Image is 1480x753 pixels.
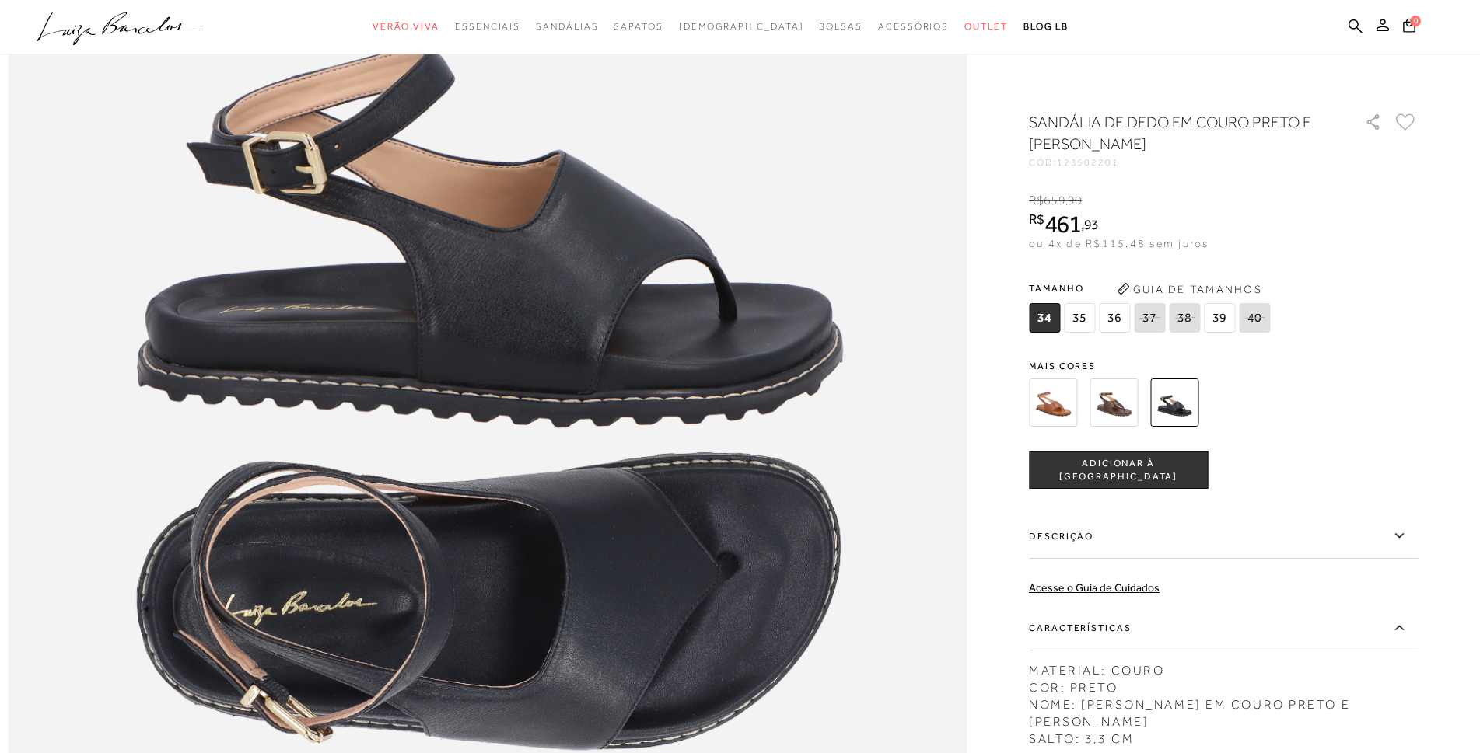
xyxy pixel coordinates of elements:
[1029,193,1044,207] i: R$
[1030,457,1207,484] span: ADICIONAR À [GEOGRAPHIC_DATA]
[1150,378,1198,427] img: SANDÁLIA DE DEDO EM COURO PRETO E SOLADO TRATORADO
[819,21,862,32] span: Bolsas
[1065,193,1083,207] i: ,
[1081,218,1099,232] i: ,
[373,12,439,41] a: categoryNavScreenReaderText
[1134,303,1165,333] span: 37
[1099,303,1130,333] span: 36
[1169,303,1200,333] span: 38
[1029,378,1077,427] img: SANDÁLIA DE DEDO EM COURO CASTANHO E SOLADO TRATORADO
[1044,210,1081,238] span: 461
[455,12,520,41] a: categoryNavScreenReaderText
[1029,237,1209,249] span: ou 4x de R$115,48 sem juros
[1029,158,1340,167] div: CÓD:
[1029,451,1208,489] button: ADICIONAR À [GEOGRAPHIC_DATA]
[819,12,862,41] a: categoryNavScreenReaderText
[455,21,520,32] span: Essenciais
[614,21,663,32] span: Sapatos
[1111,277,1267,302] button: Guia de Tamanhos
[1057,157,1119,168] span: 123502201
[1090,378,1138,427] img: SANDÁLIA DE DEDO EM COURO CROCO CAFÉ E SOLADO TRATORADO
[1239,303,1270,333] span: 40
[964,21,1008,32] span: Outlet
[1064,303,1095,333] span: 35
[1044,193,1065,207] span: 659
[373,21,439,32] span: Verão Viva
[1410,16,1421,26] span: 0
[878,12,949,41] a: categoryNavScreenReaderText
[1029,303,1060,333] span: 34
[1029,277,1274,300] span: Tamanho
[878,21,949,32] span: Acessórios
[964,12,1008,41] a: categoryNavScreenReaderText
[614,12,663,41] a: categoryNavScreenReaderText
[1084,216,1099,232] span: 93
[1398,17,1420,38] button: 0
[679,21,804,32] span: [DEMOGRAPHIC_DATA]
[1204,303,1235,333] span: 39
[1023,21,1069,32] span: BLOG LB
[1029,514,1418,559] label: Descrição
[1029,361,1418,371] span: Mais cores
[536,21,598,32] span: Sandálias
[1068,193,1082,207] span: 90
[679,12,804,41] a: noSubCategoriesText
[1029,581,1160,594] a: Acesse o Guia de Cuidados
[1029,111,1321,155] h1: SANDÁLIA DE DEDO EM COURO PRETO E [PERSON_NAME]
[1029,605,1418,650] label: Características
[1023,12,1069,41] a: BLOG LB
[536,12,598,41] a: categoryNavScreenReaderText
[1029,654,1418,748] div: MATERIAL: COURO COR: PRETO NOME: [PERSON_NAME] EM COURO PRETO E [PERSON_NAME] SALTO: 3,3 CM
[1029,212,1044,226] i: R$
